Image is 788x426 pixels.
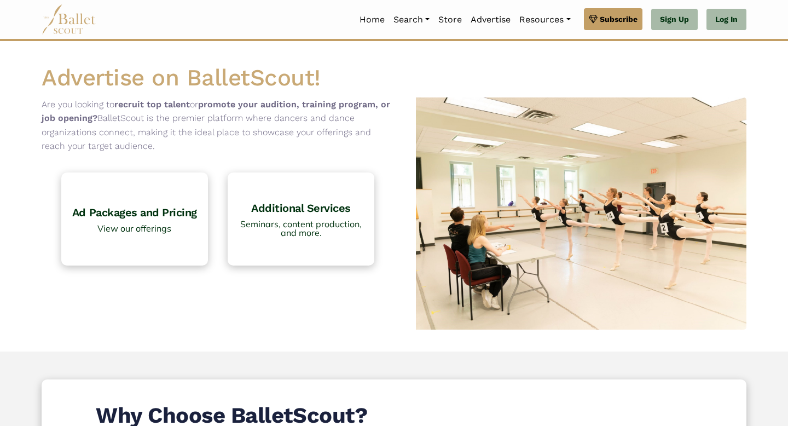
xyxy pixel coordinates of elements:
img: Ballerinas at an audition [394,97,746,330]
img: gem.svg [589,13,598,25]
a: Sign Up [651,9,698,31]
a: Home [355,8,389,31]
span: View our offerings [67,224,202,233]
a: Additional Services Seminars, content production, and more. [228,172,374,266]
a: Subscribe [584,8,642,30]
h4: Additional Services [233,201,369,215]
h1: Advertise on BalletScout! [42,63,746,93]
a: Search [389,8,434,31]
a: Store [434,8,466,31]
h4: Ad Packages and Pricing [67,205,202,220]
a: Log In [706,9,746,31]
a: Resources [515,8,575,31]
span: Seminars, content production, and more. [233,220,369,237]
p: Are you looking to or BalletScout is the premier platform where dancers and dance organizations c... [42,97,394,153]
a: Advertise [466,8,515,31]
a: Ad Packages and Pricing View our offerings [61,172,208,266]
b: promote your audition, training program, or job opening? [42,99,390,124]
span: Subscribe [600,13,638,25]
b: recruit top talent [114,99,190,110]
